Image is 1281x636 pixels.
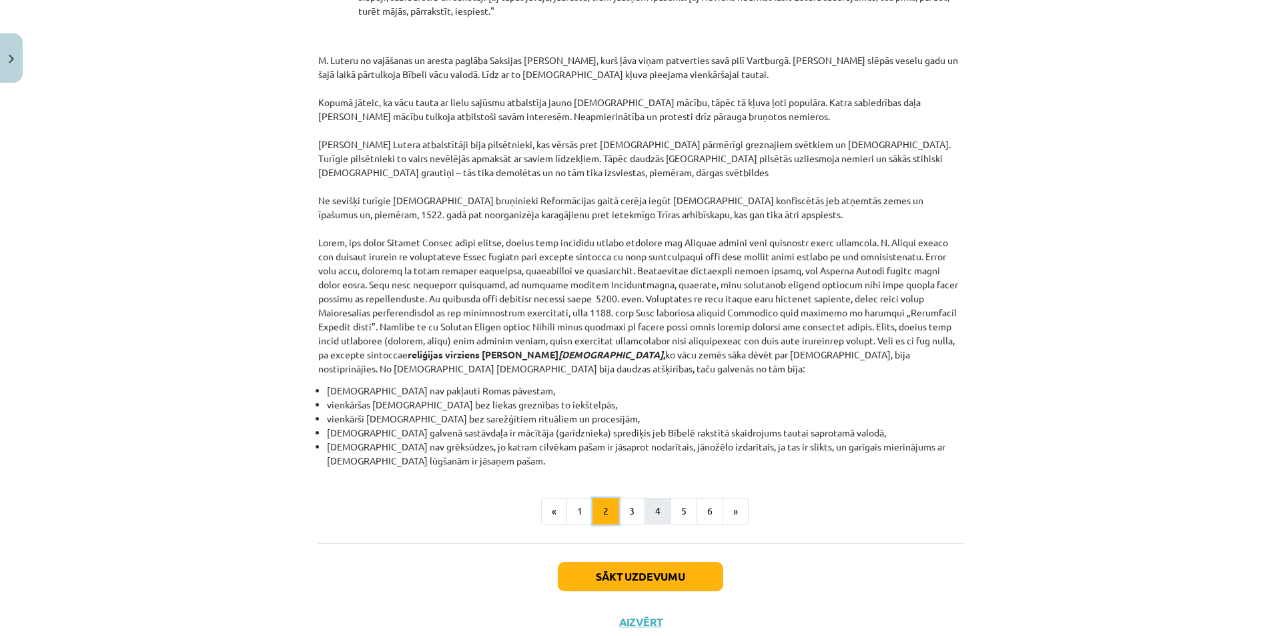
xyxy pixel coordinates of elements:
button: 5 [671,498,697,525]
p: M. Luteru no vajāšanas un aresta paglāba Saksijas [PERSON_NAME], kurš ļāva viņam patverties savā ... [318,53,963,376]
li: vienkāršas [DEMOGRAPHIC_DATA] bez liekas greznības to iekštelpās, [327,398,963,412]
li: [DEMOGRAPHIC_DATA] galvenā sastāvdaļa ir mācītāja (garīdznieka) sprediķis jeb Bībelē rakstītā ska... [327,426,963,440]
img: icon-close-lesson-0947bae3869378f0d4975bcd49f059093ad1ed9edebbc8119c70593378902aed.svg [9,55,14,63]
em: [DEMOGRAPHIC_DATA] [558,348,663,360]
nav: Page navigation example [318,498,963,525]
li: vienkārši [DEMOGRAPHIC_DATA] bez sarežģītiem rituāliem un procesijām, [327,412,963,426]
button: 2 [592,498,619,525]
button: » [723,498,749,525]
strong: reliģijas virziens [PERSON_NAME] , [408,348,665,360]
button: 6 [697,498,723,525]
button: 4 [645,498,671,525]
button: « [541,498,567,525]
button: 3 [618,498,645,525]
button: Sākt uzdevumu [558,562,723,591]
li: [DEMOGRAPHIC_DATA] nav pakļauti Romas pāvestam, [327,384,963,398]
button: Aizvērt [615,615,666,629]
button: 1 [566,498,593,525]
li: [DEMOGRAPHIC_DATA] nav grēksūdzes, jo katram cilvēkam pašam ir jāsaprot nodarītais, jānožēlo izda... [327,440,963,468]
